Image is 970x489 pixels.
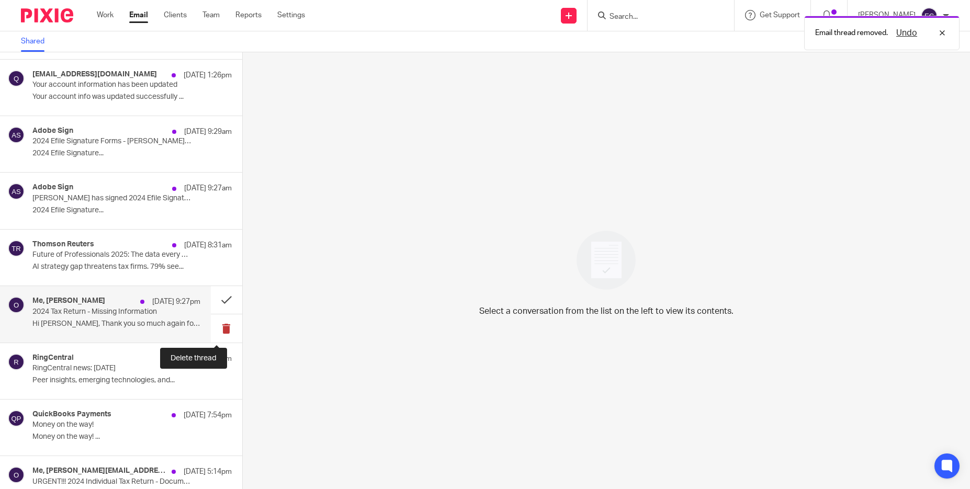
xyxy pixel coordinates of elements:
[184,467,232,477] p: [DATE] 5:14pm
[97,10,114,20] a: Work
[235,10,262,20] a: Reports
[32,376,232,385] p: Peer insights, emerging technologies, and...
[570,224,642,297] img: image
[184,240,232,251] p: [DATE] 8:31am
[32,433,232,441] p: Money on the way! ...
[32,420,191,429] p: Money on the way!
[184,410,232,420] p: [DATE] 7:54pm
[32,320,200,328] p: Hi [PERSON_NAME], Thank you so much again for...
[32,240,94,249] h4: Thomson Reuters
[152,297,200,307] p: [DATE] 9:27pm
[32,183,73,192] h4: Adobe Sign
[32,194,191,203] p: [PERSON_NAME] has signed 2024 Efile Signature Forms - [PERSON_NAME] & [PERSON_NAME]
[8,297,25,313] img: svg%3E
[202,10,220,20] a: Team
[893,27,920,39] button: Undo
[8,410,25,427] img: svg%3E
[8,70,25,87] img: svg%3E
[921,7,938,24] img: svg%3E
[32,263,232,271] p: AI strategy gap threatens tax firms. 79% see...
[21,8,73,22] img: Pixie
[184,354,232,364] p: [DATE] 8:09pm
[32,467,166,475] h4: Me, [PERSON_NAME][EMAIL_ADDRESS][DOMAIN_NAME]
[32,137,191,146] p: 2024 Efile Signature Forms - [PERSON_NAME] & [PERSON_NAME] between [PERSON_NAME], [PERSON_NAME] a...
[815,28,888,38] p: Email thread removed.
[8,127,25,143] img: svg%3E
[32,410,111,419] h4: QuickBooks Payments
[277,10,305,20] a: Settings
[32,364,191,373] p: RingCentral news: [DATE]
[32,70,157,79] h4: [EMAIL_ADDRESS][DOMAIN_NAME]
[479,305,734,317] p: Select a conversation from the list on the left to view its contents.
[32,149,232,158] p: 2024 Efile Signature...
[32,354,74,362] h4: RingCentral
[8,467,25,483] img: svg%3E
[32,206,232,215] p: 2024 Efile Signature...
[164,10,187,20] a: Clients
[8,183,25,200] img: svg%3E
[21,31,52,52] a: Shared
[8,354,25,370] img: svg%3E
[32,477,191,486] p: URGENT!!! 2024 Individual Tax Return - Documents Needed Immediately
[32,308,166,316] p: 2024 Tax Return - Missing Information
[32,297,105,305] h4: Me, [PERSON_NAME]
[184,127,232,137] p: [DATE] 9:29am
[32,81,191,89] p: Your account information has been updated
[8,240,25,257] img: svg%3E
[129,10,148,20] a: Email
[32,93,232,101] p: Your account info was updated successfully ...
[32,127,73,135] h4: Adobe Sign
[32,251,191,259] p: Future of Professionals 2025: The data every firm leader needs
[184,70,232,81] p: [DATE] 1:26pm
[184,183,232,194] p: [DATE] 9:27am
